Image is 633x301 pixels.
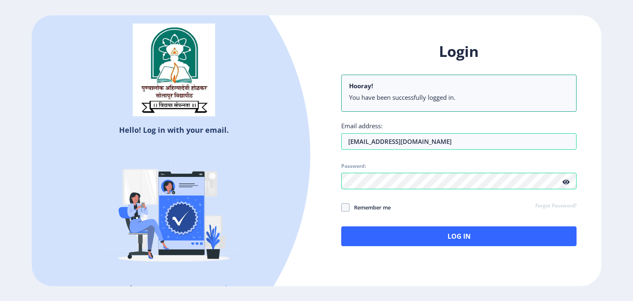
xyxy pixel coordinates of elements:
[535,202,577,210] a: Forgot Password?
[38,282,310,296] h5: Don't have an account?
[341,122,382,130] label: Email address:
[349,93,569,101] li: You have been successfully logged in.
[102,138,246,282] img: Verified-rafiki.svg
[341,133,577,150] input: Email address
[133,24,215,117] img: sulogo.png
[341,163,366,169] label: Password:
[208,283,246,295] a: Register
[349,82,373,90] b: Hooray!
[341,42,577,61] h1: Login
[341,226,577,246] button: Log In
[349,202,391,212] span: Remember me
